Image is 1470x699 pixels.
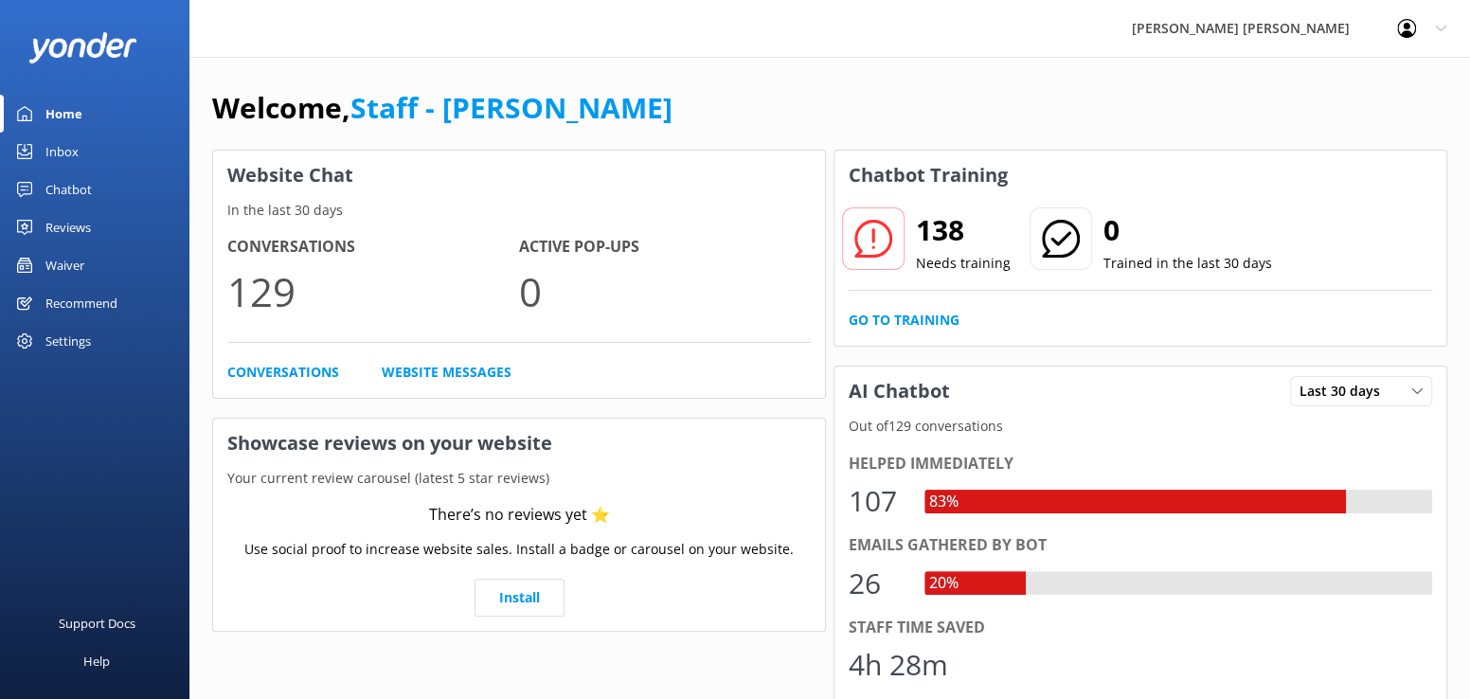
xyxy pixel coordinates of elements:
div: Inbox [45,133,79,170]
div: 20% [924,571,963,596]
h3: AI Chatbot [834,367,964,416]
p: Needs training [916,253,1011,274]
div: Chatbot [45,170,92,208]
a: Website Messages [382,362,511,383]
p: Your current review carousel (latest 5 star reviews) [213,468,825,489]
img: yonder-white-logo.png [28,32,137,63]
div: 83% [924,490,963,514]
div: There’s no reviews yet ⭐ [429,503,610,528]
h2: 0 [1103,207,1272,253]
div: 4h 28m [849,642,948,688]
div: Settings [45,322,91,360]
h4: Active Pop-ups [519,235,811,260]
p: In the last 30 days [213,200,825,221]
p: Trained in the last 30 days [1103,253,1272,274]
div: Helped immediately [849,452,1432,476]
div: Reviews [45,208,91,246]
p: 0 [519,260,811,323]
p: Out of 129 conversations [834,416,1446,437]
h3: Chatbot Training [834,151,1022,200]
div: Waiver [45,246,84,284]
h3: Showcase reviews on your website [213,419,825,468]
span: Last 30 days [1300,381,1391,402]
h1: Welcome, [212,85,672,131]
div: Home [45,95,82,133]
div: Emails gathered by bot [849,533,1432,558]
div: Support Docs [59,604,135,642]
a: Staff - [PERSON_NAME] [350,88,672,127]
a: Conversations [227,362,339,383]
div: Recommend [45,284,117,322]
h2: 138 [916,207,1011,253]
div: Help [83,642,110,680]
div: 107 [849,478,905,524]
div: Staff time saved [849,616,1432,640]
a: Go to Training [849,310,959,331]
div: 26 [849,561,905,606]
p: 129 [227,260,519,323]
p: Use social proof to increase website sales. Install a badge or carousel on your website. [244,539,794,560]
h4: Conversations [227,235,519,260]
a: Install [475,579,565,617]
h3: Website Chat [213,151,825,200]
